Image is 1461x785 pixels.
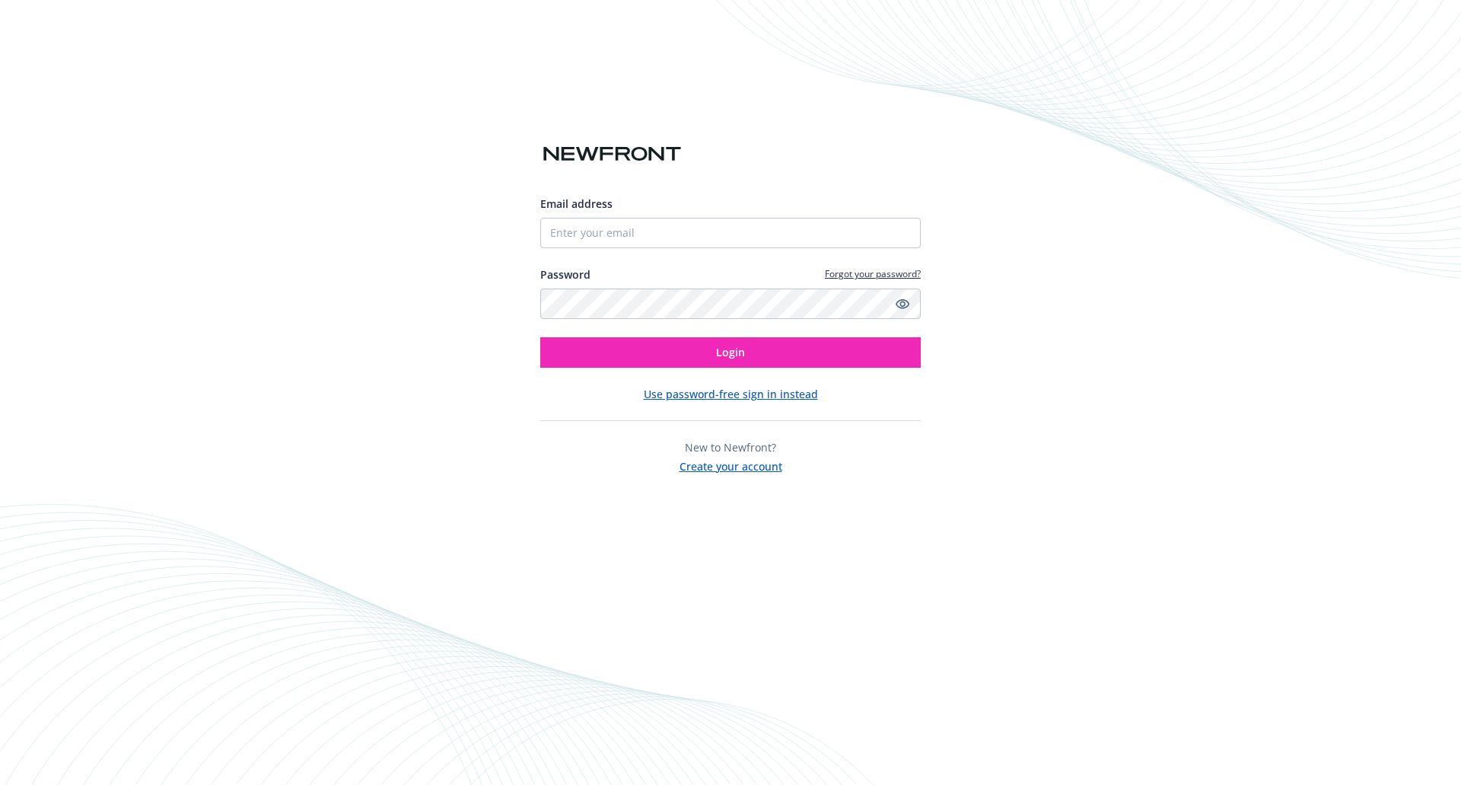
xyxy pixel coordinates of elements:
[540,141,684,168] img: Newfront logo
[540,266,590,282] label: Password
[716,345,745,359] span: Login
[825,267,921,280] a: Forgot your password?
[680,455,782,474] button: Create your account
[893,295,912,313] a: Show password
[540,196,613,211] span: Email address
[644,386,818,402] button: Use password-free sign in instead
[685,440,776,455] span: New to Newfront?
[540,289,921,319] input: Enter your password
[540,218,921,248] input: Enter your email
[540,337,921,368] button: Login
